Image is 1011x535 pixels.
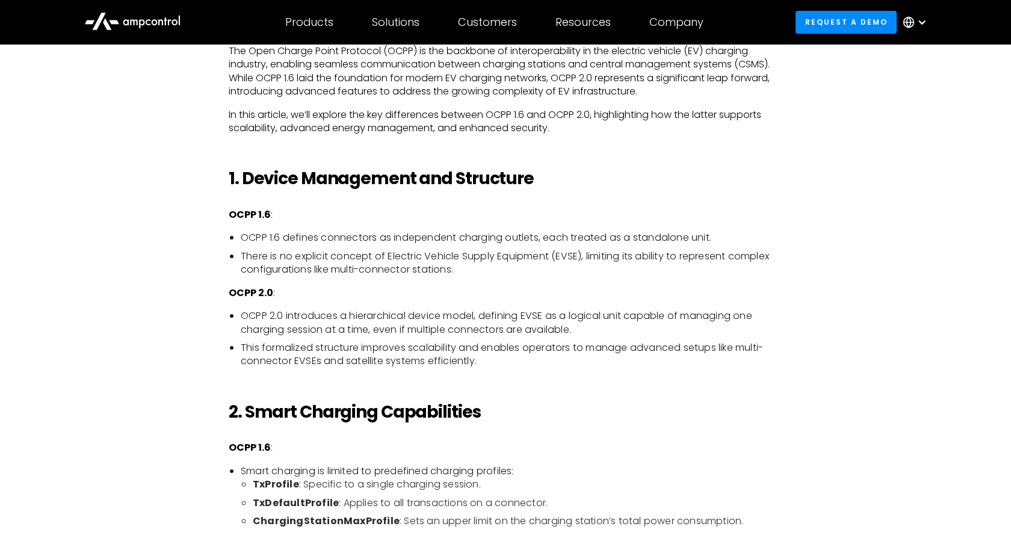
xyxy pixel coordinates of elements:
[253,514,400,528] strong: ChargingStationMaxProfile
[458,16,517,29] div: Customers
[241,231,782,244] li: OCPP 1.6 defines connectors as independent charging outlets, each treated as a standalone unit.
[229,45,782,99] p: The Open Charge Point Protocol (OCPP) is the backbone of interoperability in the electric vehicle...
[649,16,703,29] div: Company
[372,16,419,29] div: Solutions
[229,208,271,221] strong: OCPP 1.6
[241,465,782,528] li: Smart charging is limited to predefined charging profiles:
[241,309,782,336] li: OCPP 2.0 introduces a hierarchical device model, defining EVSE as a logical unit capable of manag...
[253,515,782,528] li: : Sets an upper limit on the charging station’s total power consumption.
[229,208,782,221] p: :
[229,286,273,300] strong: OCPP 2.0
[285,16,333,29] div: Products
[229,286,782,300] p: :
[229,441,782,454] p: :
[796,11,897,33] a: Request a demo
[241,250,782,277] li: There is no explicit concept of Electric Vehicle Supply Equipment (EVSE), limiting its ability to...
[555,16,611,29] div: Resources
[253,477,299,491] strong: TxProfile
[241,341,782,368] li: This formalized structure improves scalability and enables operators to manage advanced setups li...
[229,108,782,135] p: In this article, we’ll explore the key differences between OCPP 1.6 and OCPP 2.0, highlighting ho...
[253,478,782,491] li: : Specific to a single charging session.
[229,167,534,190] strong: 1. Device Management and Structure
[253,496,339,510] strong: TxDefaultProfile
[253,496,782,510] li: : Applies to all transactions on a connector.
[229,400,480,424] strong: 2. Smart Charging Capabilities
[229,441,271,454] strong: OCPP 1.6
